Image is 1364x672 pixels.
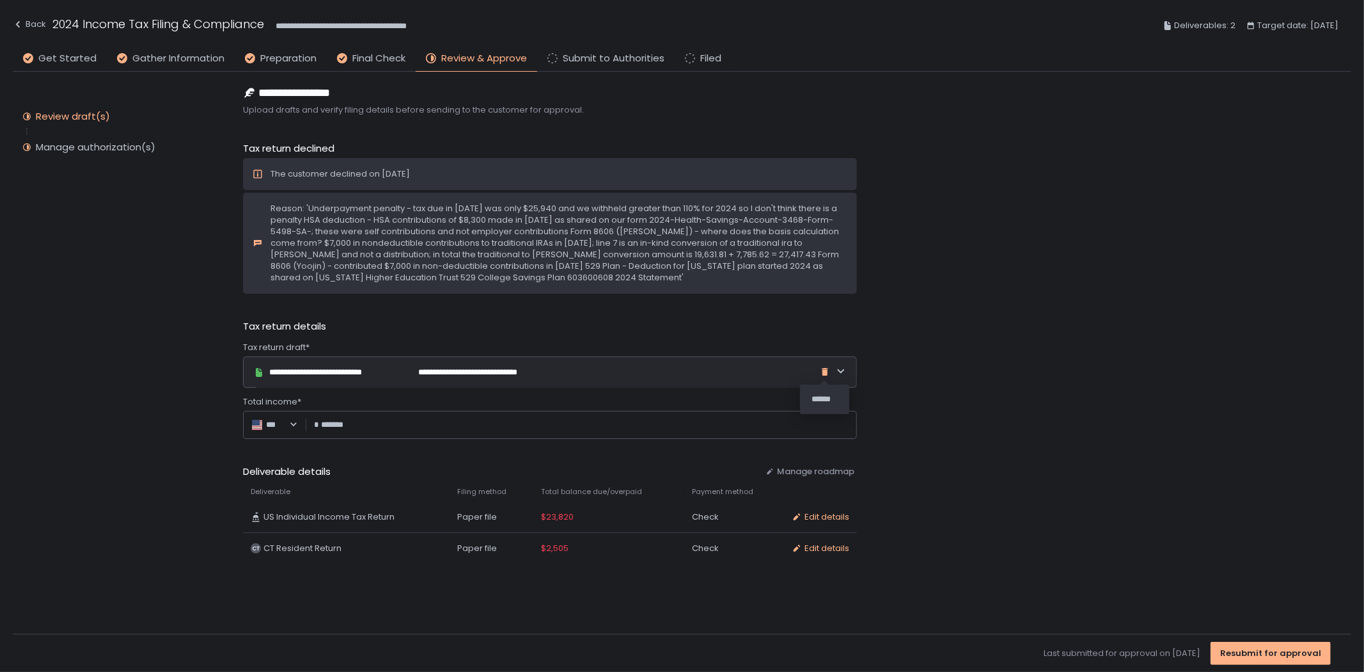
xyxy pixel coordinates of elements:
span: Check [692,543,719,554]
span: Check [692,511,719,523]
h1: 2024 Income Tax Filing & Compliance [52,15,264,33]
span: Review & Approve [441,51,527,66]
span: Filing method [457,487,506,497]
button: Resubmit for approval [1211,642,1331,665]
span: Get Started [38,51,97,66]
span: Total balance due/overpaid [541,487,642,497]
span: Payment method [692,487,753,497]
span: US Individual Income Tax Return [263,511,395,523]
div: Search for option [251,419,298,431]
span: Tax return draft* [243,342,310,353]
span: Deliverable [251,487,290,497]
div: Manage authorization(s) [36,141,155,154]
span: Submit to Authorities [563,51,664,66]
span: $2,505 [541,543,568,554]
div: Back [13,17,46,32]
button: Edit details [792,543,849,554]
button: Manage roadmap [765,466,854,477]
span: Preparation [260,51,317,66]
button: Edit details [792,511,849,523]
span: CT Resident Return [263,543,341,554]
span: Deliverable details [243,465,755,479]
span: $23,820 [541,511,574,523]
span: Gather Information [132,51,224,66]
div: Paper file [457,511,526,523]
span: Tax return details [243,319,326,334]
div: The customer declined on [DATE] [270,168,410,180]
span: Deliverables: 2 [1174,18,1235,33]
text: CT [252,545,260,552]
div: Reason: 'Underpayment penalty - tax due in [DATE] was only $25,940 and we withheld greater than 1... [270,203,847,284]
span: Target date: [DATE] [1257,18,1338,33]
div: Review draft(s) [36,110,110,123]
span: Upload drafts and verify filing details before sending to the customer for approval. [243,104,857,116]
span: Manage roadmap [777,466,854,477]
span: Tax return declined [243,141,334,156]
span: Last submitted for approval on [DATE] [1044,648,1200,659]
div: Resubmit for approval [1220,648,1321,659]
span: Final Check [352,51,405,66]
input: Search for option [283,419,288,431]
button: Back [13,15,46,36]
div: Paper file [457,543,526,554]
span: Filed [700,51,721,66]
span: Total income* [243,396,301,408]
